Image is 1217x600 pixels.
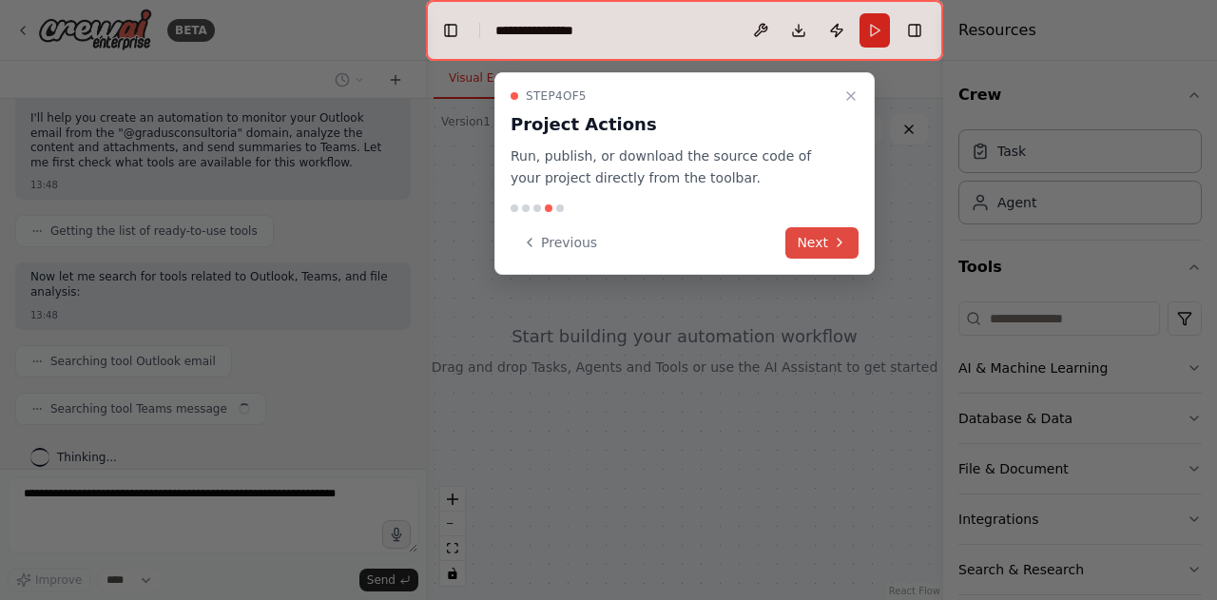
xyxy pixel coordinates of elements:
span: Step 4 of 5 [526,88,587,104]
h3: Project Actions [511,111,836,138]
p: Run, publish, or download the source code of your project directly from the toolbar. [511,145,836,189]
button: Previous [511,227,608,259]
button: Next [785,227,859,259]
button: Hide left sidebar [437,17,464,44]
button: Close walkthrough [840,85,862,107]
